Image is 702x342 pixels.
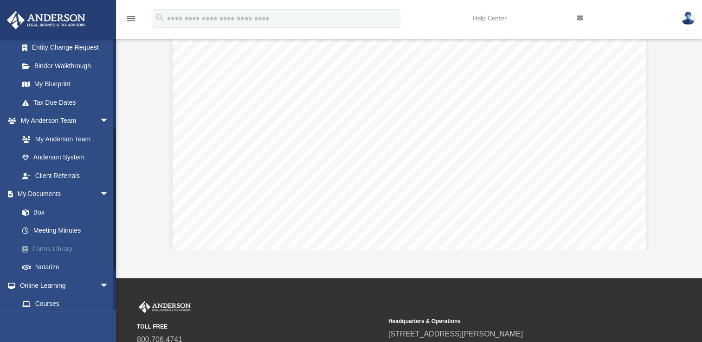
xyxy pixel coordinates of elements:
a: My Documentsarrow_drop_down [6,185,123,203]
a: Box [13,203,118,222]
a: Client Referrals [13,166,118,185]
span: arrow_drop_down [100,276,118,295]
span: arrow_drop_down [100,185,118,204]
a: My Anderson Team [13,130,114,148]
span: any [264,77,278,87]
span: ade at least quarterly) [305,35,385,44]
span: arrow_drop_down [100,112,118,131]
span: o [248,77,253,87]
a: My Blueprint [13,75,118,94]
a: menu [125,18,136,24]
a: Meeting Minutes [13,222,123,240]
img: Anderson Advisors Platinum Portal [137,301,193,313]
img: User Pic [681,12,695,25]
a: [STREET_ADDRESS][PERSON_NAME] [388,330,523,338]
div: File preview [145,11,673,250]
a: Online Learningarrow_drop_down [6,276,118,295]
a: Anderson System [13,148,118,167]
a: Forms Library [13,240,123,258]
span: C [242,77,249,87]
a: My Anderson Teamarrow_drop_down [6,112,118,130]
a: Notarize [13,258,123,277]
small: Headquarters & Operations [388,317,633,325]
a: Courses [13,295,118,313]
i: search [155,13,165,23]
span: m [253,77,261,87]
div: Document Viewer [145,11,673,250]
span: p [260,77,265,87]
a: Tax Due Dates [13,93,123,112]
small: TOLL FREE [137,323,382,331]
span: Date [242,154,260,164]
span: Title [242,129,260,138]
a: Entity Change Request [13,38,123,57]
img: Anderson Advisors Platinum Portal [4,11,88,29]
span: m [298,35,306,44]
i: menu [125,13,136,24]
a: Binder Walkthrough [13,57,123,75]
